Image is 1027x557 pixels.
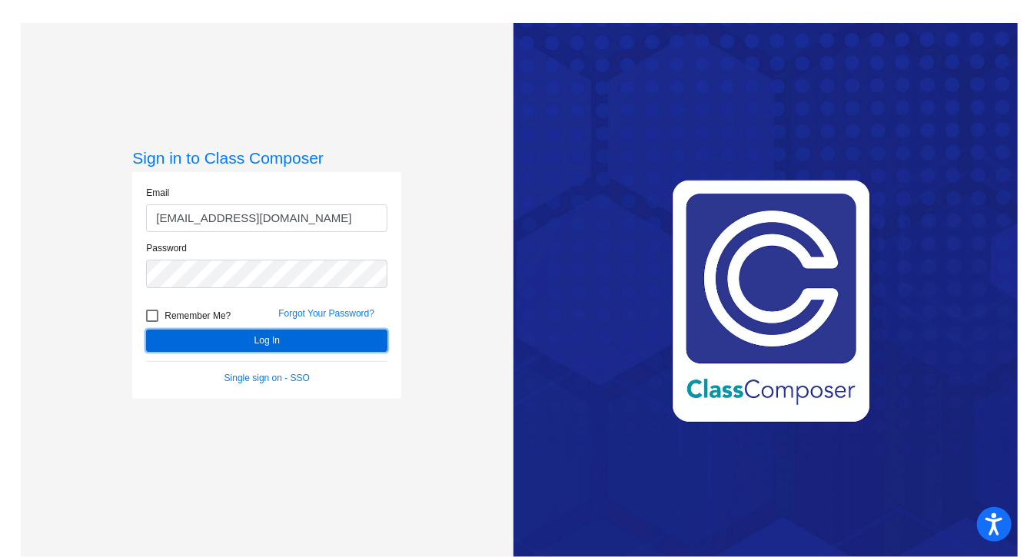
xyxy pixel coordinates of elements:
h3: Sign in to Class Composer [132,148,401,167]
label: Password [146,241,187,255]
label: Email [146,186,169,200]
a: Single sign on - SSO [224,373,310,383]
a: Forgot Your Password? [278,308,374,319]
button: Log In [146,330,387,352]
span: Remember Me? [165,307,231,325]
